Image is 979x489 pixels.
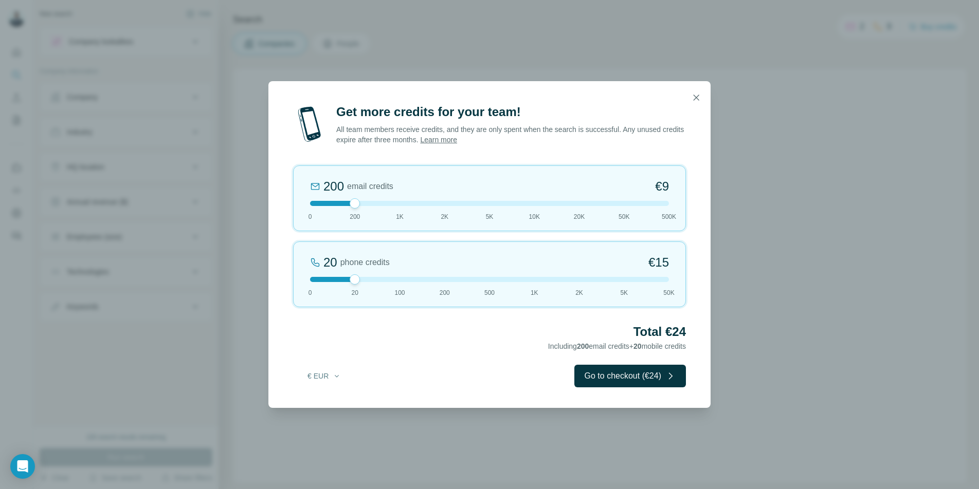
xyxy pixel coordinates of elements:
[394,288,405,297] span: 100
[577,342,589,350] span: 200
[340,256,390,269] span: phone credits
[548,342,686,350] span: Including email credits + mobile credits
[352,288,358,297] span: 20
[633,342,642,350] span: 20
[663,288,674,297] span: 50K
[655,178,669,195] span: €9
[350,212,360,221] span: 200
[396,212,404,221] span: 1K
[347,180,393,193] span: email credits
[309,288,312,297] span: 0
[574,212,585,221] span: 20K
[662,212,676,221] span: 500K
[575,288,583,297] span: 2K
[323,178,344,195] div: 200
[309,212,312,221] span: 0
[620,288,628,297] span: 5K
[484,288,495,297] span: 500
[336,124,686,145] p: All team members receive credits, and they are only spent when the search is successful. Any unus...
[529,212,540,221] span: 10K
[323,254,337,271] div: 20
[574,365,686,387] button: Go to checkout (€24)
[293,324,686,340] h2: Total €24
[486,212,494,221] span: 5K
[441,212,448,221] span: 2K
[531,288,538,297] span: 1K
[440,288,450,297] span: 200
[293,104,326,145] img: mobile-phone
[300,367,348,385] button: € EUR
[10,454,35,479] div: Open Intercom Messenger
[619,212,629,221] span: 50K
[420,136,457,144] a: Learn more
[648,254,669,271] span: €15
